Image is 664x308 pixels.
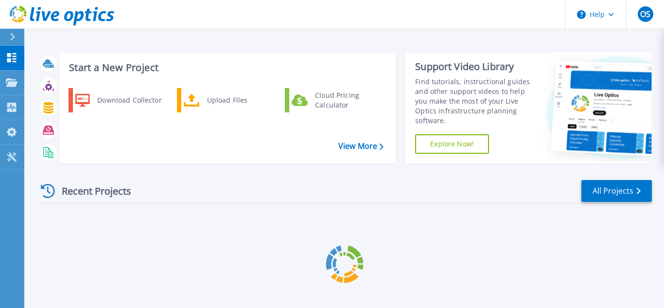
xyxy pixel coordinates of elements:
[69,88,168,112] a: Download Collector
[37,179,144,203] div: Recent Projects
[415,60,538,73] div: Support Video Library
[177,88,277,112] a: Upload Files
[415,77,538,126] div: Find tutorials, instructional guides and other support videos to help you make the most of your L...
[285,88,384,112] a: Cloud Pricing Calculator
[640,10,650,18] span: OS
[310,91,382,110] div: Cloud Pricing Calculator
[581,180,652,202] a: All Projects
[415,134,489,154] a: Explore Now!
[202,91,274,110] div: Upload Files
[338,142,384,151] a: View More
[92,91,166,110] div: Download Collector
[69,62,383,73] h3: Start a New Project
